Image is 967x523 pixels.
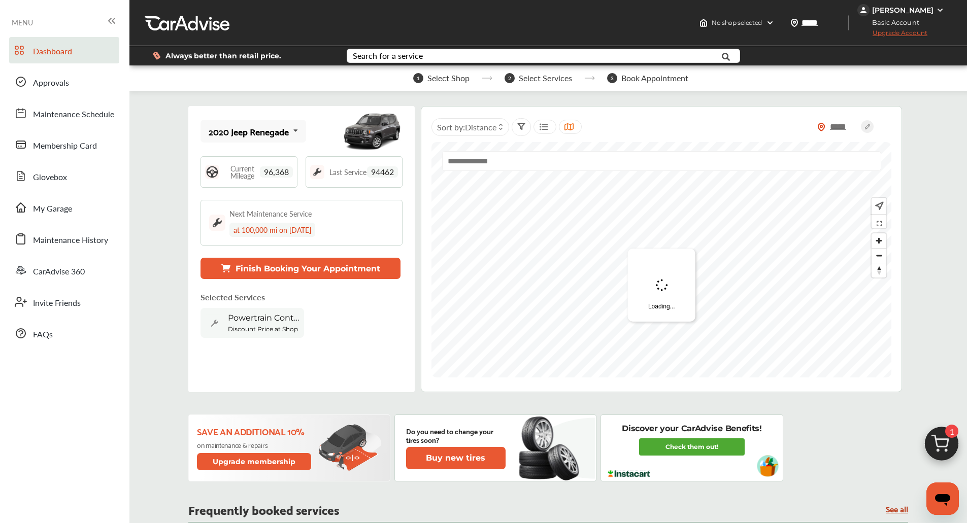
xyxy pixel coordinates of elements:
button: Buy new tires [406,447,506,469]
div: [PERSON_NAME] [872,6,933,15]
span: No shop selected [712,19,762,27]
span: Basic Account [858,17,927,28]
img: jVpblrzwTbfkPYzPPzSLxeg0AAAAASUVORK5CYII= [857,4,870,16]
span: My Garage [33,202,72,216]
b: Discount Price at Shop [228,325,298,333]
img: stepper-arrow.e24c07c6.svg [584,76,595,80]
iframe: Button to launch messaging window [926,482,959,515]
span: Current Mileage [224,165,260,179]
div: 2020 Jeep Renegade [209,126,289,136]
span: CarAdvise 360 [33,265,85,278]
img: location_vector.a44bc228.svg [790,19,798,27]
span: Book Appointment [621,74,688,83]
a: Invite Friends [9,289,119,315]
a: My Garage [9,194,119,221]
button: Finish Booking Your Appointment [201,258,401,279]
span: Sort by : [437,121,496,133]
span: Always better than retail price. [165,52,281,59]
a: Maintenance History [9,226,119,252]
img: header-divider.bc55588e.svg [848,15,849,30]
button: Upgrade membership [197,453,312,470]
span: Dashboard [33,45,72,58]
img: header-down-arrow.9dd2ce7d.svg [766,19,774,27]
span: Maintenance History [33,234,108,247]
a: Glovebox [9,163,119,189]
span: Select Services [519,74,572,83]
span: Approvals [33,77,69,90]
img: stepper-arrow.e24c07c6.svg [482,76,492,80]
span: 1 [945,425,958,438]
img: header-home-logo.8d720a4f.svg [699,19,708,27]
p: Frequently booked services [188,504,339,514]
img: update-membership.81812027.svg [319,424,382,471]
span: Glovebox [33,171,67,184]
img: cart_icon.3d0951e8.svg [917,422,966,471]
div: Loading... [628,249,695,322]
div: at 100,000 mi on [DATE] [229,223,315,237]
img: instacart-vehicle.0979a191.svg [757,455,779,477]
span: Membership Card [33,140,97,153]
span: 96,368 [260,166,293,178]
span: Maintenance Schedule [33,108,114,121]
img: mobile_13605_st0640_046.jpg [342,109,403,154]
span: Last Service [329,168,366,176]
div: Search for a service [353,52,423,60]
a: Maintenance Schedule [9,100,119,126]
a: Check them out! [639,438,745,456]
a: Dashboard [9,37,119,63]
p: Save an additional 10% [197,426,313,437]
canvas: Map [431,142,891,377]
span: Zoom out [872,249,886,263]
span: Invite Friends [33,297,81,310]
a: Buy new tires [406,447,508,469]
a: Approvals [9,68,119,95]
p: Do you need to change your tires soon? [406,427,506,444]
a: FAQs [9,320,119,346]
div: Next Maintenance Service [229,208,312,219]
a: CarAdvise 360 [9,257,119,284]
button: Zoom out [872,248,886,263]
span: Select Shop [427,74,470,83]
span: Upgrade Account [857,29,927,42]
a: Membership Card [9,131,119,158]
span: 1 [413,73,423,83]
img: default_wrench_icon.d1a43860.svg [206,314,224,332]
img: steering_logo [205,165,219,179]
p: Discover your CarAdvise Benefits! [622,423,761,434]
img: WGsFRI8htEPBVLJbROoPRyZpYNWhNONpIPPETTm6eUC0GeLEiAAAAAElFTkSuQmCC [936,6,944,14]
span: 3 [607,73,617,83]
img: maintenance_logo [310,165,324,179]
span: 94462 [367,166,398,178]
img: maintenance_logo [209,215,225,231]
img: location_vector_orange.38f05af8.svg [817,123,825,131]
span: Powertrain Control System Diagnosis & Test [228,313,299,323]
img: instacart-logo.217963cc.svg [607,470,652,477]
span: FAQs [33,328,53,341]
img: dollor_label_vector.a70140d1.svg [153,51,160,60]
button: Reset bearing to north [872,263,886,277]
img: new-tire.a0c7fe23.svg [518,412,585,484]
p: Selected Services [201,291,265,303]
img: recenter.ce011a49.svg [873,200,884,212]
span: MENU [12,18,33,26]
p: on maintenance & repairs [197,441,313,449]
span: Distance [465,121,496,133]
span: 2 [505,73,515,83]
button: Zoom in [872,233,886,248]
a: See all [886,504,908,513]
